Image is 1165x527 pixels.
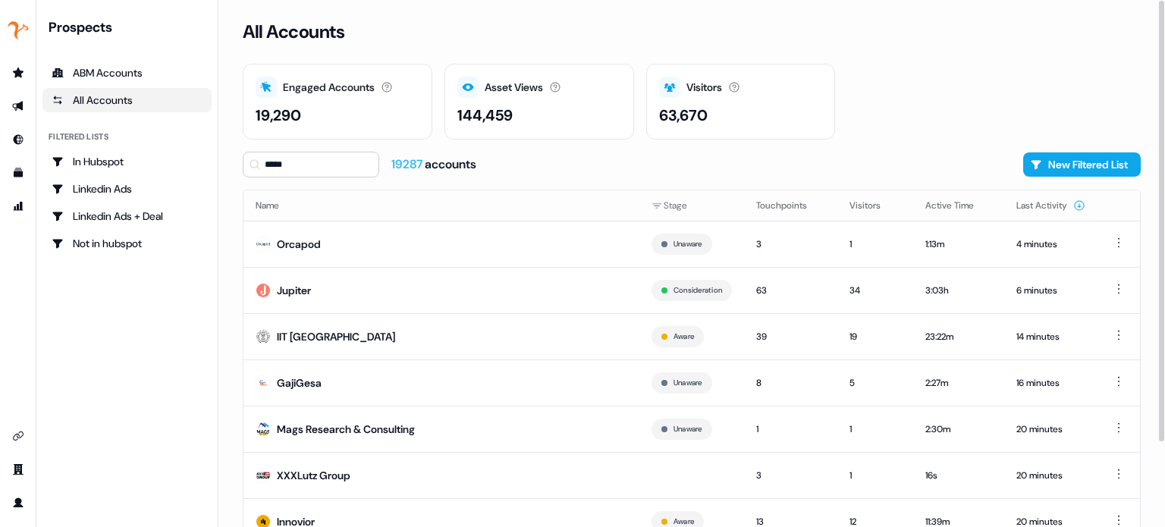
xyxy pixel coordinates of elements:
[391,156,476,173] div: accounts
[283,80,375,96] div: Engaged Accounts
[756,192,825,219] button: Touchpoints
[756,468,825,483] div: 3
[1016,237,1085,252] div: 4 minutes
[756,422,825,437] div: 1
[277,283,311,298] div: Jupiter
[277,422,415,437] div: Mags Research & Consulting
[42,231,212,256] a: Go to Not in hubspot
[756,375,825,391] div: 8
[52,65,203,80] div: ABM Accounts
[6,424,30,448] a: Go to integrations
[6,161,30,185] a: Go to templates
[674,284,722,297] button: Consideration
[6,94,30,118] a: Go to outbound experience
[925,375,992,391] div: 2:27m
[925,422,992,437] div: 2:30m
[674,376,702,390] button: Unaware
[925,283,992,298] div: 3:03h
[849,375,901,391] div: 5
[925,468,992,483] div: 16s
[6,491,30,515] a: Go to profile
[756,283,825,298] div: 63
[277,237,321,252] div: Orcapod
[849,283,901,298] div: 34
[485,80,543,96] div: Asset Views
[674,330,694,343] button: Aware
[243,20,344,43] h3: All Accounts
[391,156,425,172] span: 19287
[849,329,901,344] div: 19
[849,468,901,483] div: 1
[674,237,702,251] button: Unaware
[756,329,825,344] div: 39
[849,192,899,219] button: Visitors
[6,194,30,218] a: Go to attribution
[52,154,203,169] div: In Hubspot
[52,236,203,251] div: Not in hubspot
[42,149,212,174] a: Go to In Hubspot
[756,237,825,252] div: 3
[52,209,203,224] div: Linkedin Ads + Deal
[42,204,212,228] a: Go to Linkedin Ads + Deal
[256,104,301,127] div: 19,290
[1016,468,1085,483] div: 20 minutes
[1016,329,1085,344] div: 14 minutes
[52,181,203,196] div: Linkedin Ads
[925,237,992,252] div: 1:13m
[243,190,639,221] th: Name
[49,18,212,36] div: Prospects
[925,329,992,344] div: 23:22m
[277,375,322,391] div: GajiGesa
[457,104,513,127] div: 144,459
[652,198,732,213] div: Stage
[277,329,395,344] div: IIT [GEOGRAPHIC_DATA]
[6,61,30,85] a: Go to prospects
[925,192,992,219] button: Active Time
[686,80,722,96] div: Visitors
[674,422,702,436] button: Unaware
[6,457,30,482] a: Go to team
[49,130,108,143] div: Filtered lists
[849,422,901,437] div: 1
[1016,422,1085,437] div: 20 minutes
[659,104,708,127] div: 63,670
[6,127,30,152] a: Go to Inbound
[42,88,212,112] a: All accounts
[42,61,212,85] a: ABM Accounts
[52,93,203,108] div: All Accounts
[849,237,901,252] div: 1
[1016,283,1085,298] div: 6 minutes
[1016,375,1085,391] div: 16 minutes
[277,468,350,483] div: XXXLutz Group
[1023,152,1141,177] button: New Filtered List
[42,177,212,201] a: Go to Linkedin Ads
[1016,192,1085,219] button: Last Activity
